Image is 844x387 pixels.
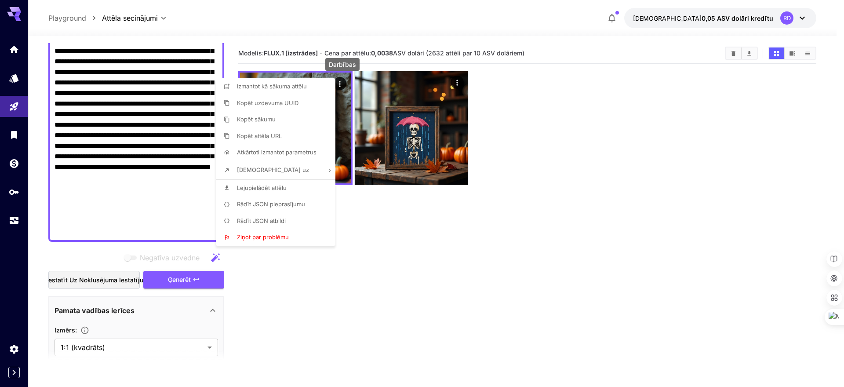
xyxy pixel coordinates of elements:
[237,166,309,173] font: [DEMOGRAPHIC_DATA] uz
[237,83,307,90] font: Izmantot kā sākuma attēlu
[237,184,287,191] font: Lejupielādēt attēlu
[237,149,316,156] font: Atkārtoti izmantot parametrus
[237,201,305,208] font: Rādīt JSON pieprasījumu
[237,132,282,139] font: Kopēt attēla URL
[329,61,356,68] font: Darbības
[237,116,276,123] font: Kopēt sākumu
[237,217,286,224] font: Rādīt JSON atbildi
[237,99,298,106] font: Kopēt uzdevuma UUID
[237,234,289,241] font: Ziņot par problēmu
